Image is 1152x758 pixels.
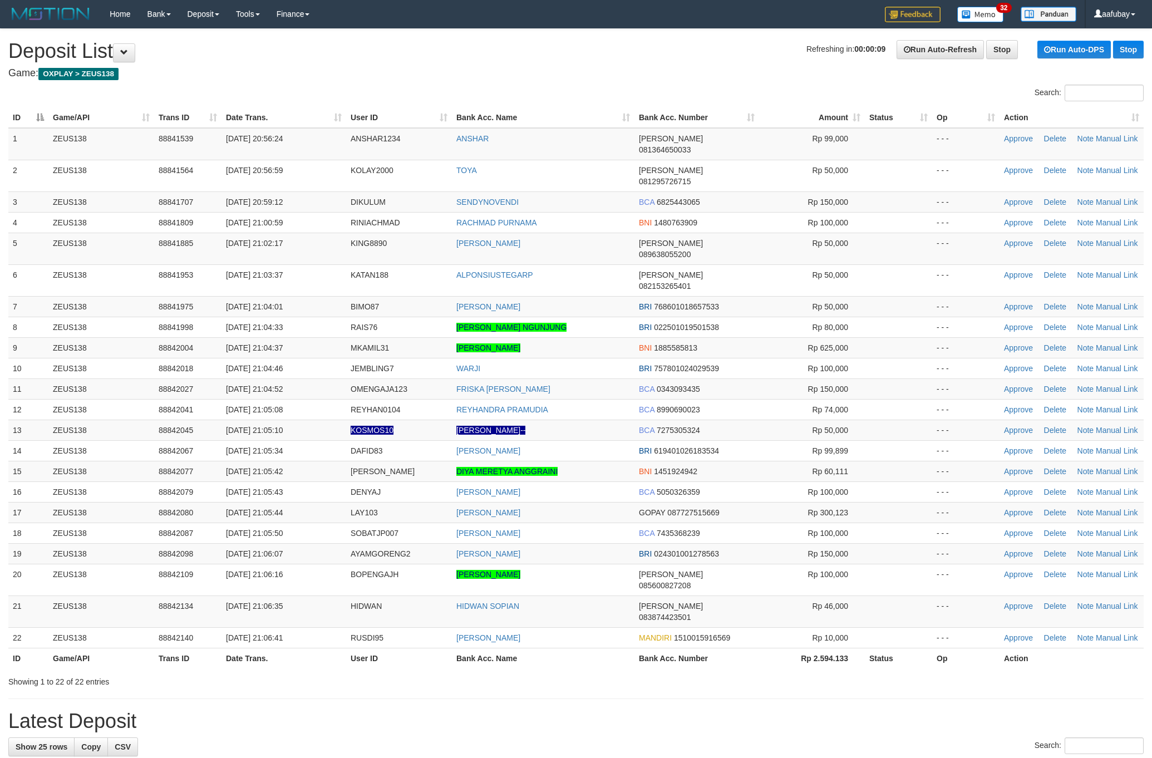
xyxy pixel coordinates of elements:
[456,508,520,517] a: [PERSON_NAME]
[48,107,154,128] th: Game/API: activate to sort column ascending
[657,198,700,206] span: Copy 6825443065 to clipboard
[639,239,703,248] span: [PERSON_NAME]
[351,405,401,414] span: REYHAN0104
[1044,343,1066,352] a: Delete
[159,508,193,517] span: 88842080
[1044,134,1066,143] a: Delete
[759,107,865,128] th: Amount: activate to sort column ascending
[8,399,48,420] td: 12
[812,270,848,279] span: Rp 50,000
[159,488,193,496] span: 88842079
[1096,633,1138,642] a: Manual Link
[1096,323,1138,332] a: Manual Link
[48,399,154,420] td: ZEUS138
[159,364,193,373] span: 88842018
[639,177,691,186] span: Copy 081295726715 to clipboard
[654,323,719,332] span: Copy 022501019501538 to clipboard
[226,343,283,352] span: [DATE] 21:04:37
[1044,405,1066,414] a: Delete
[1044,166,1066,175] a: Delete
[226,426,283,435] span: [DATE] 21:05:10
[1004,405,1033,414] a: Approve
[1004,467,1033,476] a: Approve
[1044,488,1066,496] a: Delete
[351,343,389,352] span: MKAMIL31
[226,405,283,414] span: [DATE] 21:05:08
[806,45,885,53] span: Refreshing in:
[639,467,652,476] span: BNI
[1021,7,1076,22] img: panduan.png
[812,239,848,248] span: Rp 50,000
[48,461,154,481] td: ZEUS138
[1077,570,1094,579] a: Note
[1096,198,1138,206] a: Manual Link
[1004,343,1033,352] a: Approve
[159,218,193,227] span: 88841809
[456,570,520,579] a: [PERSON_NAME]
[639,218,652,227] span: BNI
[1077,467,1094,476] a: Note
[456,218,537,227] a: RACHMAD PURNAMA
[226,323,283,332] span: [DATE] 21:04:33
[897,40,984,59] a: Run Auto-Refresh
[1044,218,1066,227] a: Delete
[1004,302,1033,311] a: Approve
[1077,508,1094,517] a: Note
[1004,270,1033,279] a: Approve
[1044,198,1066,206] a: Delete
[854,45,885,53] strong: 00:00:09
[639,508,665,517] span: GOPAY
[456,166,477,175] a: TOYA
[1096,467,1138,476] a: Manual Link
[865,107,932,128] th: Status: activate to sort column ascending
[932,502,1000,523] td: - - -
[456,467,558,476] a: DIYA MERETYA ANGGRAINI
[1096,570,1138,579] a: Manual Link
[456,134,489,143] a: ANSHAR
[159,467,193,476] span: 88842077
[351,323,377,332] span: RAIS76
[1035,85,1144,101] label: Search:
[1044,549,1066,558] a: Delete
[456,270,533,279] a: ALPONSIUSTEGARP
[654,218,697,227] span: Copy 1480763909 to clipboard
[639,405,654,414] span: BCA
[456,488,520,496] a: [PERSON_NAME]
[1096,446,1138,455] a: Manual Link
[1004,218,1033,227] a: Approve
[8,68,1144,79] h4: Game:
[1004,602,1033,611] a: Approve
[654,302,719,311] span: Copy 768601018657533 to clipboard
[48,337,154,358] td: ZEUS138
[639,270,703,279] span: [PERSON_NAME]
[154,107,221,128] th: Trans ID: activate to sort column ascending
[1044,385,1066,393] a: Delete
[48,502,154,523] td: ZEUS138
[48,378,154,399] td: ZEUS138
[1004,239,1033,248] a: Approve
[812,134,848,143] span: Rp 99,000
[932,358,1000,378] td: - - -
[932,378,1000,399] td: - - -
[226,134,283,143] span: [DATE] 20:56:24
[16,742,67,751] span: Show 25 rows
[1044,602,1066,611] a: Delete
[351,385,407,393] span: OMENGAJA123
[159,385,193,393] span: 88842027
[1096,529,1138,538] a: Manual Link
[639,488,654,496] span: BCA
[1044,323,1066,332] a: Delete
[346,107,452,128] th: User ID: activate to sort column ascending
[1004,549,1033,558] a: Approve
[1004,508,1033,517] a: Approve
[48,233,154,264] td: ZEUS138
[657,426,700,435] span: Copy 7275305324 to clipboard
[159,405,193,414] span: 88842041
[351,467,415,476] span: [PERSON_NAME]
[639,134,703,143] span: [PERSON_NAME]
[8,378,48,399] td: 11
[8,481,48,502] td: 16
[1077,549,1094,558] a: Note
[639,250,691,259] span: Copy 089638055200 to clipboard
[74,737,108,756] a: Copy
